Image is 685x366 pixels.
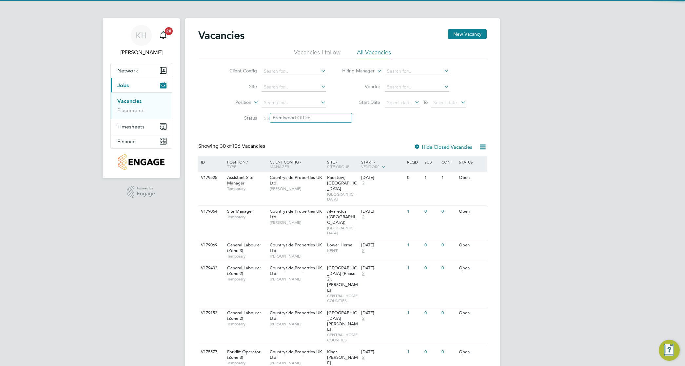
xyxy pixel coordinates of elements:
span: Countryside Properties UK Ltd [270,175,322,186]
span: CENTRAL HOME COUNTIES [327,293,358,303]
div: 0 [423,205,440,218]
div: V179525 [199,172,222,184]
span: Vendors [361,164,380,169]
span: Temporary [227,214,266,220]
span: Kimberley Heywood-Cann [110,48,172,56]
a: Vacancies [117,98,142,104]
span: [GEOGRAPHIC_DATA] [327,225,358,236]
span: Powered by [137,186,155,191]
button: Finance [111,134,172,148]
span: Temporary [227,254,266,259]
div: 0 [440,262,457,274]
div: [DATE] [361,310,404,316]
img: countryside-properties-logo-retina.png [118,154,164,170]
span: General Labourer (Zone 2) [227,310,261,321]
div: V179153 [199,307,222,319]
span: Temporary [227,186,266,191]
div: ID [199,156,222,167]
span: Countryside Properties UK Ltd [270,349,322,360]
div: 0 [440,307,457,319]
nav: Main navigation [103,18,180,178]
span: 20 [165,27,173,35]
input: Search for... [385,83,449,92]
span: Lower Herne [327,242,352,248]
div: [DATE] [361,175,404,181]
div: 1 [405,262,422,274]
span: Kings [PERSON_NAME] [327,349,358,366]
span: Countryside Properties UK Ltd [270,265,322,276]
span: Site Manager [227,208,253,214]
div: 0 [423,346,440,358]
span: 2 [361,271,365,277]
div: 0 [423,239,440,251]
input: Search for... [385,67,449,76]
span: Jobs [117,82,129,88]
span: 2 [361,248,365,254]
button: Timesheets [111,119,172,134]
a: 20 [157,25,170,46]
a: Placements [117,107,145,113]
span: Countryside Properties UK Ltd [270,242,322,253]
label: Start Date [342,99,380,105]
div: 0 [423,307,440,319]
div: Open [457,172,486,184]
label: Hide Closed Vacancies [414,144,472,150]
input: Search for... [262,83,326,92]
div: V179403 [199,262,222,274]
span: Temporary [227,360,266,366]
div: 0 [440,239,457,251]
span: KH [136,31,147,40]
span: Alvaredus ([GEOGRAPHIC_DATA]) [327,208,355,225]
span: 2 [361,181,365,186]
span: Select date [387,100,411,106]
span: [GEOGRAPHIC_DATA] [327,192,358,202]
span: Temporary [227,321,266,327]
span: Temporary [227,277,266,282]
button: Jobs [111,78,172,92]
div: 0 [440,346,457,358]
div: Position / [222,156,268,172]
span: Site Group [327,164,349,169]
span: Type [227,164,236,169]
div: Showing [198,143,266,150]
span: Countryside Properties UK Ltd [270,208,322,220]
div: V179069 [199,239,222,251]
div: [DATE] [361,209,404,214]
div: Site / [325,156,360,172]
div: Start / [360,156,405,173]
div: [DATE] [361,242,404,248]
div: Open [457,239,486,251]
button: Network [111,63,172,78]
a: KH[PERSON_NAME] [110,25,172,56]
span: Finance [117,138,136,144]
span: Manager [270,164,289,169]
div: V175577 [199,346,222,358]
li: All Vacancies [357,48,391,60]
div: 1 [405,205,422,218]
div: [DATE] [361,349,404,355]
span: CENTRAL HOME COUNTIES [327,332,358,342]
span: 126 Vacancies [220,143,265,149]
span: 2 [361,316,365,321]
div: Open [457,262,486,274]
label: Position [214,99,251,106]
button: New Vacancy [448,29,487,39]
div: Jobs [111,92,172,119]
div: Open [457,307,486,319]
div: 0 [440,205,457,218]
span: 30 of [220,143,232,149]
span: Network [117,67,138,74]
label: Vendor [342,84,380,89]
span: Select date [433,100,457,106]
h2: Vacancies [198,29,245,42]
div: 1 [405,239,422,251]
button: Engage Resource Center [659,340,680,361]
span: [PERSON_NAME] [270,186,324,191]
div: 1 [440,172,457,184]
span: [PERSON_NAME] [270,220,324,225]
span: Padstow, [GEOGRAPHIC_DATA] [327,175,357,191]
a: Powered byEngage [127,186,155,198]
span: KENT [327,248,358,253]
span: 2 [361,214,365,220]
div: Open [457,205,486,218]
